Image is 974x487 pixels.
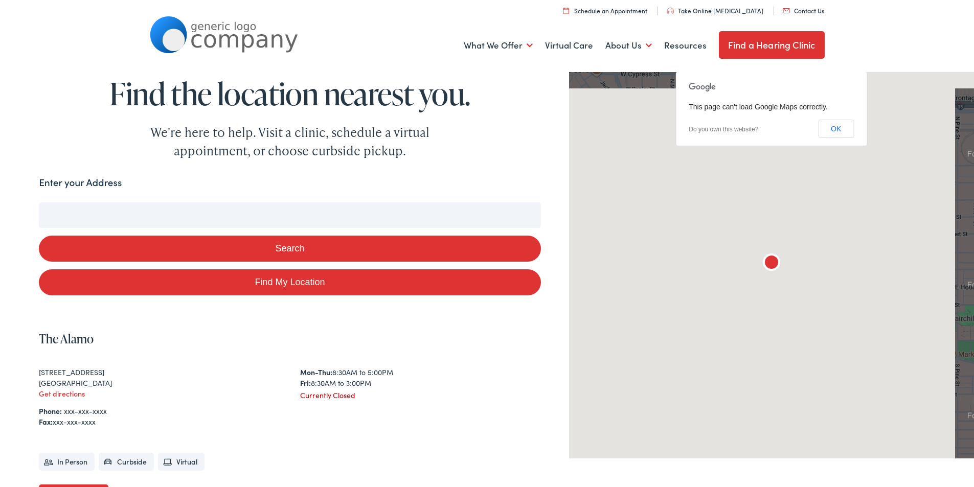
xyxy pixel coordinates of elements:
a: Take Online [MEDICAL_DATA] [667,6,763,15]
a: The Alamo [39,330,94,347]
input: Enter your address or zip code [39,202,540,228]
label: Enter your Address [39,175,122,190]
button: Search [39,236,540,262]
strong: Mon-Thu: [300,367,332,377]
a: Get directions [39,388,85,399]
a: Do you own this website? [689,126,758,133]
li: Virtual [158,453,205,471]
img: utility icon [667,8,674,14]
a: About Us [605,27,652,64]
strong: Fri: [300,378,311,388]
div: xxx-xxx-xxxx [39,416,540,427]
div: 8:30AM to 5:00PM 8:30AM to 3:00PM [300,367,541,388]
div: The Alamo [759,251,784,276]
strong: Fax: [39,416,53,427]
a: Contact Us [783,6,824,15]
a: Virtual Care [545,27,593,64]
strong: Phone: [39,406,62,416]
div: We're here to help. Visit a clinic, schedule a virtual appointment, or choose curbside pickup. [126,123,454,160]
div: Currently Closed [300,390,541,401]
a: Resources [664,27,707,64]
div: [STREET_ADDRESS] [39,367,280,378]
div: [GEOGRAPHIC_DATA] [39,378,280,388]
button: OK [818,120,854,138]
a: Find My Location [39,269,540,295]
li: Curbside [99,453,154,471]
img: utility icon [563,7,569,14]
li: In Person [39,453,95,471]
h1: Find the location nearest you. [39,77,540,110]
span: This page can't load Google Maps correctly. [689,103,828,111]
img: utility icon [783,8,790,13]
a: What We Offer [464,27,533,64]
a: xxx-xxx-xxxx [64,406,107,416]
a: Find a Hearing Clinic [719,31,825,59]
a: Schedule an Appointment [563,6,647,15]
